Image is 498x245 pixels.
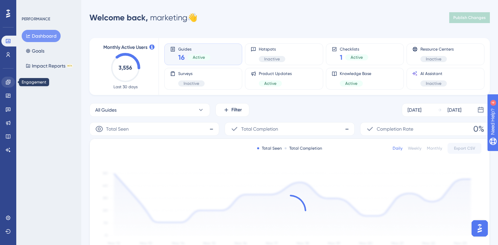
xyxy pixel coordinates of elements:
[89,12,198,23] div: marketing 👋
[264,81,276,86] span: Active
[22,60,77,72] button: Impact ReportsBETA
[22,16,50,22] div: PERFORMANCE
[264,56,280,62] span: Inactive
[420,71,447,76] span: AI Assistant
[340,46,368,51] span: Checklists
[426,56,441,62] span: Inactive
[340,71,371,76] span: Knowledge Base
[16,2,42,10] span: Need Help?
[259,71,292,76] span: Product Updates
[119,64,132,71] text: 3,556
[89,103,210,117] button: All Guides
[408,146,421,151] div: Weekly
[209,124,213,134] span: -
[449,12,490,23] button: Publish Changes
[448,106,461,114] div: [DATE]
[408,106,421,114] div: [DATE]
[103,43,147,52] span: Monthly Active Users
[257,146,282,151] div: Total Seen
[285,146,322,151] div: Total Completion
[178,46,210,51] span: Guides
[178,71,205,76] span: Surveys
[241,125,278,133] span: Total Completion
[345,81,357,86] span: Active
[89,13,148,22] span: Welcome back,
[67,64,73,68] div: BETA
[473,124,484,134] span: 0%
[453,15,486,20] span: Publish Changes
[420,46,454,52] span: Resource Centers
[377,125,413,133] span: Completion Rate
[22,30,61,42] button: Dashboard
[427,146,442,151] div: Monthly
[231,106,242,114] span: Filter
[345,124,349,134] span: -
[95,106,117,114] span: All Guides
[448,143,481,154] button: Export CSV
[106,125,129,133] span: Total Seen
[454,146,475,151] span: Export CSV
[178,53,185,62] span: 16
[351,55,363,60] span: Active
[47,3,49,9] div: 4
[22,45,48,57] button: Goals
[215,103,249,117] button: Filter
[426,81,441,86] span: Inactive
[193,55,205,60] span: Active
[340,53,343,62] span: 1
[113,84,138,90] span: Last 30 days
[184,81,199,86] span: Inactive
[470,218,490,239] iframe: UserGuiding AI Assistant Launcher
[393,146,402,151] div: Daily
[259,46,285,52] span: Hotspots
